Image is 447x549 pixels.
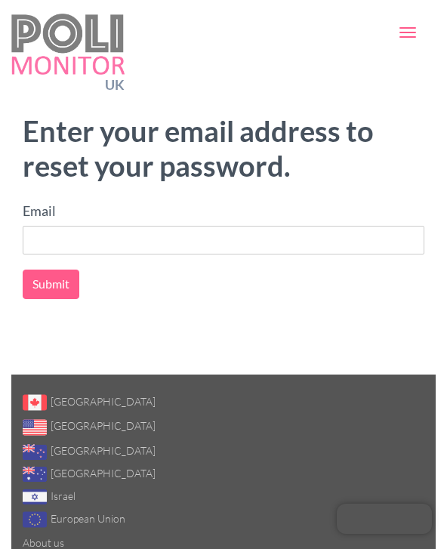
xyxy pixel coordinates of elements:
[23,415,47,440] img: united-states.png
[23,489,76,502] a: Israel
[23,114,424,183] h2: Enter your email address to reset your password.
[23,467,156,480] a: [GEOGRAPHIC_DATA]
[23,444,47,460] img: new-zealand.png
[23,390,47,415] img: canada.png
[23,536,64,549] a: About us
[23,489,47,504] img: israel.png
[11,14,125,75] img: polimonitor_logo.png
[23,270,79,299] input: Submit
[23,395,156,408] a: [GEOGRAPHIC_DATA]
[23,444,156,457] a: [GEOGRAPHIC_DATA]
[23,507,47,532] img: european-union.png
[23,419,156,432] a: [GEOGRAPHIC_DATA]
[23,201,56,222] label: Email
[23,467,47,482] img: australia.png
[337,504,432,534] iframe: Chatra live chat
[23,512,125,525] a: European Union
[11,75,125,96] p: UK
